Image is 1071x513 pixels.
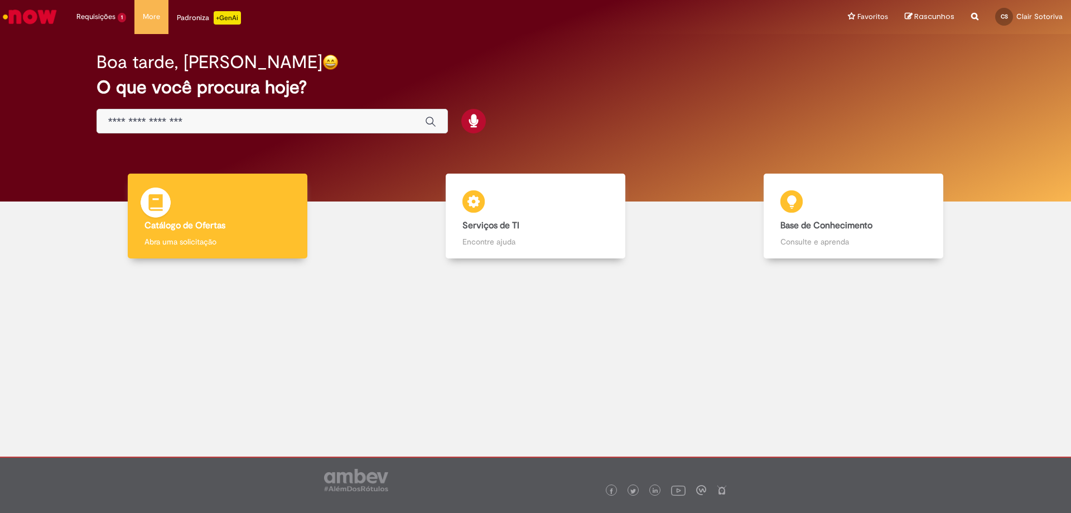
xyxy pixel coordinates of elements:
span: Requisições [76,11,115,22]
p: Consulte e aprenda [780,236,927,247]
b: Serviços de TI [462,220,519,231]
img: logo_footer_workplace.png [696,485,706,495]
a: Serviços de TI Encontre ajuda [377,174,694,259]
p: Encontre ajuda [462,236,609,247]
h2: O que você procura hoje? [97,78,975,97]
span: More [143,11,160,22]
span: 1 [118,13,126,22]
span: Clair Sotoriva [1016,12,1063,21]
img: logo_footer_facebook.png [609,488,614,494]
h2: Boa tarde, [PERSON_NAME] [97,52,322,72]
a: Catálogo de Ofertas Abra uma solicitação [59,174,377,259]
div: Padroniza [177,11,241,25]
b: Base de Conhecimento [780,220,872,231]
img: happy-face.png [322,54,339,70]
span: Favoritos [857,11,888,22]
img: logo_footer_youtube.png [671,483,686,497]
img: ServiceNow [1,6,59,28]
span: Rascunhos [914,11,954,22]
a: Rascunhos [905,12,954,22]
img: logo_footer_twitter.png [630,488,636,494]
img: logo_footer_ambev_rotulo_gray.png [324,469,388,491]
img: logo_footer_linkedin.png [653,488,658,495]
img: logo_footer_naosei.png [717,485,727,495]
p: +GenAi [214,11,241,25]
span: CS [1001,13,1008,20]
p: Abra uma solicitação [144,236,291,247]
a: Base de Conhecimento Consulte e aprenda [694,174,1012,259]
b: Catálogo de Ofertas [144,220,225,231]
